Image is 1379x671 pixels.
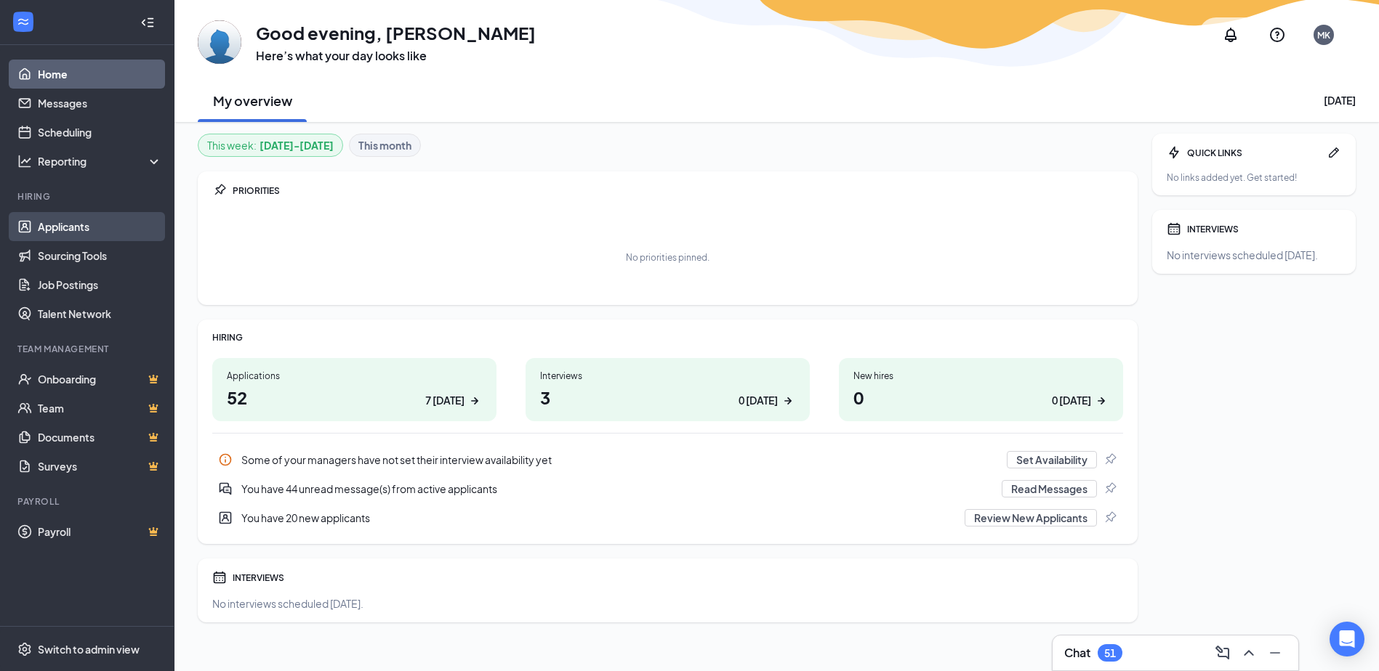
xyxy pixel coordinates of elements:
div: 7 [DATE] [425,393,465,408]
h1: Good evening, [PERSON_NAME] [256,20,536,45]
div: MK [1317,29,1330,41]
svg: Pen [1327,145,1341,160]
button: Read Messages [1002,480,1097,497]
div: Applications [227,370,482,382]
h2: My overview [213,91,292,110]
div: You have 44 unread message(s) from active applicants [212,474,1123,503]
div: You have 44 unread message(s) from active applicants [241,481,993,496]
svg: Notifications [1222,26,1239,44]
div: HIRING [212,331,1123,343]
svg: Settings [17,642,32,656]
a: Scheduling [38,118,162,147]
div: Interviews [540,370,795,382]
svg: DoubleChatActive [218,481,233,496]
svg: Calendar [212,570,227,585]
div: INTERVIEWS [1187,223,1341,235]
div: Team Management [17,343,159,355]
svg: UserEntity [218,511,233,525]
div: Some of your managers have not set their interview availability yet [241,452,998,467]
a: New hires00 [DATE]ArrowRight [839,358,1123,421]
b: This month [358,137,411,153]
div: [DATE] [1324,93,1356,107]
svg: Pin [212,183,227,198]
svg: ChevronUp [1240,644,1258,662]
a: DocumentsCrown [38,423,162,452]
div: New hires [853,370,1109,382]
a: UserEntityYou have 20 new applicantsReview New ApplicantsPin [212,503,1123,532]
h1: 52 [227,385,482,410]
a: Sourcing Tools [38,241,162,270]
h3: Chat [1064,645,1090,661]
svg: ComposeMessage [1214,644,1231,662]
div: PRIORITIES [233,184,1123,197]
div: No links added yet. Get started! [1167,171,1341,184]
div: Some of your managers have not set their interview availability yet [212,445,1123,474]
a: OnboardingCrown [38,365,162,394]
a: Interviews30 [DATE]ArrowRight [526,358,810,421]
div: No interviews scheduled [DATE]. [1167,248,1341,262]
div: No interviews scheduled [DATE]. [212,596,1123,611]
svg: ArrowRight [781,394,795,408]
svg: Bolt [1167,145,1181,160]
div: Open Intercom Messenger [1330,622,1364,656]
svg: Collapse [140,15,155,30]
a: TeamCrown [38,394,162,423]
svg: ArrowRight [467,394,482,408]
svg: QuestionInfo [1269,26,1286,44]
svg: Pin [1103,511,1117,525]
div: This week : [207,137,334,153]
a: Messages [38,89,162,118]
a: Talent Network [38,299,162,328]
div: INTERVIEWS [233,572,1123,584]
svg: Minimize [1266,644,1284,662]
h3: Here’s what your day looks like [256,48,536,64]
a: Home [38,60,162,89]
div: QUICK LINKS [1187,147,1321,159]
img: Mike Krutsch [198,20,241,64]
b: [DATE] - [DATE] [260,137,334,153]
a: DoubleChatActiveYou have 44 unread message(s) from active applicantsRead MessagesPin [212,474,1123,503]
div: Reporting [38,154,163,168]
button: ChevronUp [1237,641,1261,664]
button: Minimize [1263,641,1287,664]
a: Applicants [38,212,162,241]
a: InfoSome of your managers have not set their interview availability yetSet AvailabilityPin [212,445,1123,474]
svg: Calendar [1167,221,1181,236]
svg: Info [218,452,233,467]
div: Hiring [17,190,159,203]
svg: Pin [1103,481,1117,496]
div: Payroll [17,495,159,508]
button: Set Availability [1007,451,1097,468]
div: You have 20 new applicants [212,503,1123,532]
a: Job Postings [38,270,162,299]
a: Applications527 [DATE]ArrowRight [212,358,496,421]
a: PayrollCrown [38,517,162,546]
div: Switch to admin view [38,642,140,656]
div: No priorities pinned. [626,251,709,264]
a: SurveysCrown [38,452,162,481]
div: 0 [DATE] [1052,393,1091,408]
svg: ArrowRight [1094,394,1109,408]
div: You have 20 new applicants [241,511,956,525]
svg: WorkstreamLogo [16,15,31,29]
button: Review New Applicants [965,509,1097,526]
div: 0 [DATE] [739,393,778,408]
svg: Pin [1103,452,1117,467]
div: 51 [1104,647,1116,659]
h1: 3 [540,385,795,410]
svg: Analysis [17,154,32,168]
button: ComposeMessage [1211,641,1234,664]
h1: 0 [853,385,1109,410]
